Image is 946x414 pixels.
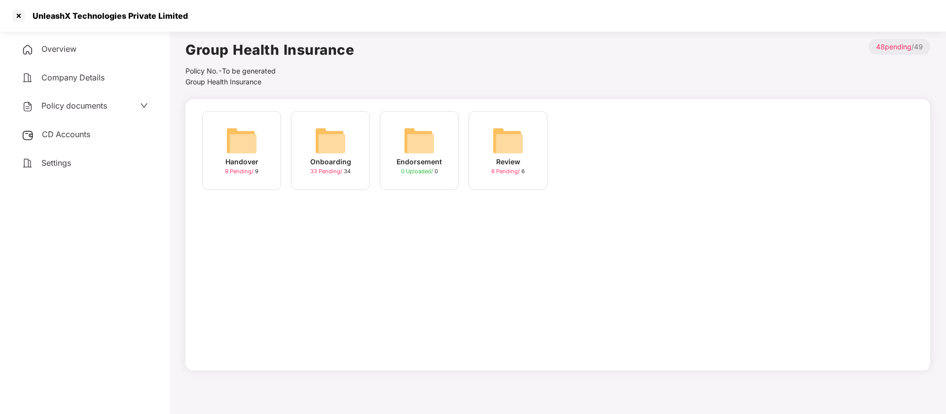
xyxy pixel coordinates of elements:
img: svg+xml;base64,PHN2ZyB4bWxucz0iaHR0cDovL3d3dy53My5vcmcvMjAwMC9zdmciIHdpZHRoPSI2NCIgaGVpZ2h0PSI2NC... [492,125,524,156]
div: 9 [225,167,258,176]
h1: Group Health Insurance [185,39,354,61]
span: Policy documents [41,101,107,111]
img: svg+xml;base64,PHN2ZyB4bWxucz0iaHR0cDovL3d3dy53My5vcmcvMjAwMC9zdmciIHdpZHRoPSI2NCIgaGVpZ2h0PSI2NC... [403,125,435,156]
span: Overview [41,44,76,54]
span: Group Health Insurance [185,77,261,86]
img: svg+xml;base64,PHN2ZyB4bWxucz0iaHR0cDovL3d3dy53My5vcmcvMjAwMC9zdmciIHdpZHRoPSIyNCIgaGVpZ2h0PSIyNC... [22,44,34,56]
img: svg+xml;base64,PHN2ZyB4bWxucz0iaHR0cDovL3d3dy53My5vcmcvMjAwMC9zdmciIHdpZHRoPSI2NCIgaGVpZ2h0PSI2NC... [315,125,346,156]
span: 0 Uploaded / [401,168,435,175]
img: svg+xml;base64,PHN2ZyB4bWxucz0iaHR0cDovL3d3dy53My5vcmcvMjAwMC9zdmciIHdpZHRoPSIyNCIgaGVpZ2h0PSIyNC... [22,72,34,84]
img: svg+xml;base64,PHN2ZyB4bWxucz0iaHR0cDovL3d3dy53My5vcmcvMjAwMC9zdmciIHdpZHRoPSI2NCIgaGVpZ2h0PSI2NC... [226,125,257,156]
span: down [140,102,148,110]
span: CD Accounts [42,129,90,139]
span: Company Details [41,73,105,82]
div: Onboarding [310,156,351,167]
p: / 49 [869,39,930,55]
div: Policy No.- To be generated [185,66,354,76]
img: svg+xml;base64,PHN2ZyB4bWxucz0iaHR0cDovL3d3dy53My5vcmcvMjAwMC9zdmciIHdpZHRoPSIyNCIgaGVpZ2h0PSIyNC... [22,157,34,169]
img: svg+xml;base64,PHN2ZyB4bWxucz0iaHR0cDovL3d3dy53My5vcmcvMjAwMC9zdmciIHdpZHRoPSIyNCIgaGVpZ2h0PSIyNC... [22,101,34,113]
span: Settings [41,158,71,168]
span: 48 pending [876,42,911,51]
div: Endorsement [397,156,442,167]
div: 6 [491,167,525,176]
div: UnleashX Technologies Private Limited [27,11,188,21]
span: 6 Pending / [491,168,521,175]
img: svg+xml;base64,PHN2ZyB3aWR0aD0iMjUiIGhlaWdodD0iMjQiIHZpZXdCb3g9IjAgMCAyNSAyNCIgZmlsbD0ibm9uZSIgeG... [22,129,34,141]
span: 33 Pending / [310,168,344,175]
div: 0 [401,167,438,176]
div: Handover [225,156,258,167]
div: Review [496,156,520,167]
span: 9 Pending / [225,168,255,175]
div: 34 [310,167,351,176]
